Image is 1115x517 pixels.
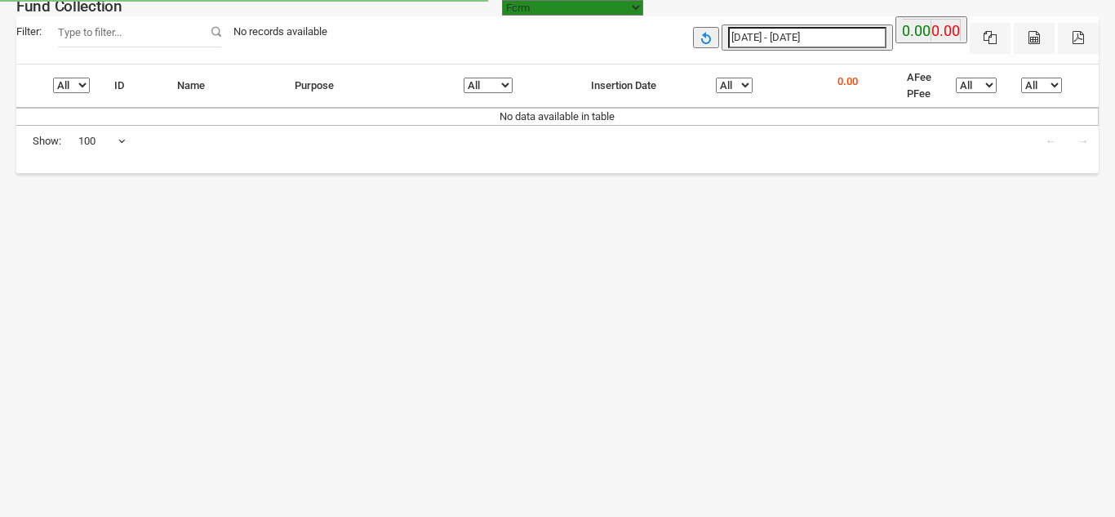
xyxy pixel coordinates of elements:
[78,126,127,157] span: 100
[1058,23,1099,54] button: Pdf
[1014,23,1055,54] button: CSV
[907,86,931,102] li: PFee
[282,65,451,108] th: Purpose
[16,108,1099,125] td: No data available in table
[1068,126,1099,157] a: →
[970,23,1011,54] button: Excel
[58,16,221,47] input: Filter:
[165,65,282,108] th: Name
[907,69,931,86] li: AFee
[102,65,165,108] th: ID
[902,20,931,42] label: 0.00
[221,16,340,47] div: No records available
[579,65,703,108] th: Insertion Date
[837,74,858,90] p: 0.00
[33,133,61,149] span: Show:
[895,16,967,43] button: 0.00 0.00
[931,20,960,42] label: 0.00
[78,133,126,149] span: 100
[1035,126,1066,157] a: ←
